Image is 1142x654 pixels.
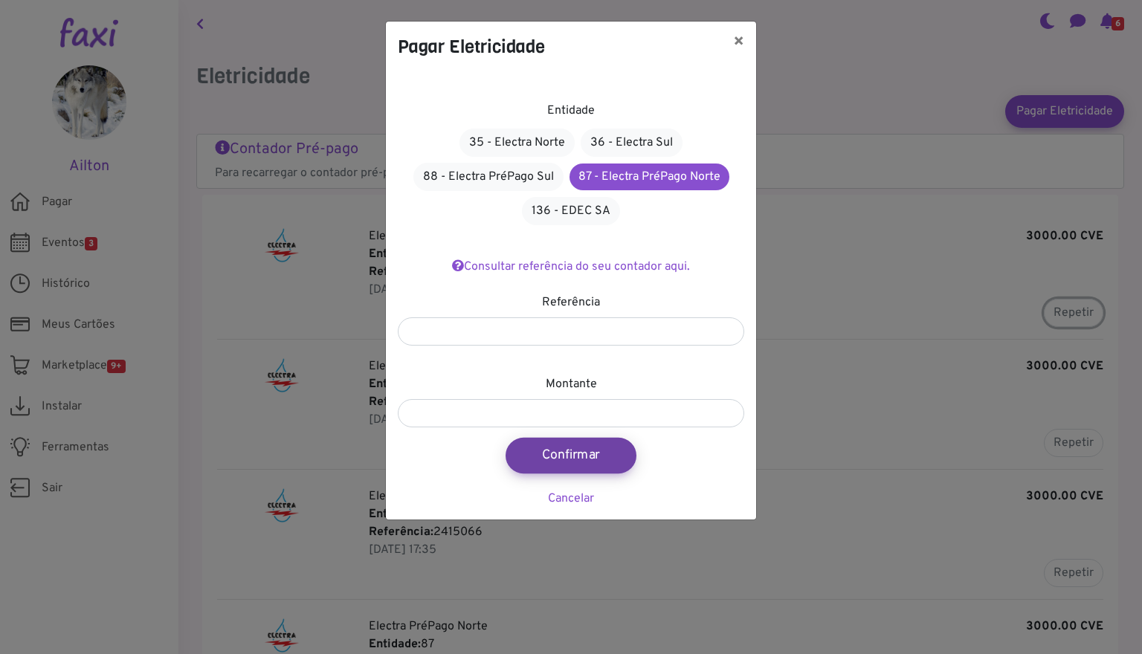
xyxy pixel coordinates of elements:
[506,438,636,473] button: Confirmar
[548,491,594,506] a: Cancelar
[547,102,595,120] label: Entidade
[546,375,597,393] label: Montante
[721,22,756,63] button: ×
[522,197,620,225] a: 136 - EDEC SA
[581,129,683,157] a: 36 - Electra Sul
[452,259,690,274] a: Consultar referência do seu contador aqui.
[413,163,564,191] a: 88 - Electra PréPago Sul
[398,33,545,60] h4: Pagar Eletricidade
[459,129,575,157] a: 35 - Electra Norte
[542,294,600,311] label: Referência
[570,163,729,190] a: 87 - Electra PréPago Norte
